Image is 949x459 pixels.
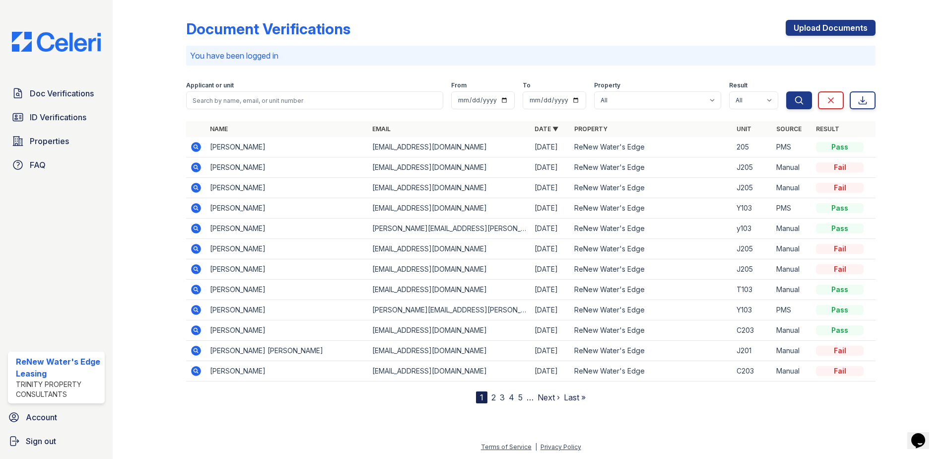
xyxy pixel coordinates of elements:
td: ReNew Water's Edge [570,300,733,320]
td: ReNew Water's Edge [570,259,733,280]
td: Y103 [733,300,772,320]
p: You have been logged in [190,50,872,62]
td: [PERSON_NAME][EMAIL_ADDRESS][PERSON_NAME][PERSON_NAME][DOMAIN_NAME] [368,219,531,239]
td: [PERSON_NAME] [206,198,368,219]
td: [DATE] [531,198,570,219]
a: 4 [509,392,514,402]
div: | [535,443,537,451]
td: [EMAIL_ADDRESS][DOMAIN_NAME] [368,198,531,219]
td: Manual [772,341,812,361]
td: [PERSON_NAME] [206,300,368,320]
td: [PERSON_NAME] [206,157,368,178]
input: Search by name, email, or unit number [186,91,443,109]
label: Applicant or unit [186,81,234,89]
a: Properties [8,131,105,151]
button: Sign out [4,431,109,451]
div: Pass [816,285,864,295]
iframe: chat widget [907,419,939,449]
td: Manual [772,219,812,239]
div: Pass [816,203,864,213]
td: [EMAIL_ADDRESS][DOMAIN_NAME] [368,137,531,157]
td: [EMAIL_ADDRESS][DOMAIN_NAME] [368,280,531,300]
div: Pass [816,305,864,315]
td: ReNew Water's Edge [570,341,733,361]
td: ReNew Water's Edge [570,178,733,198]
a: Name [210,125,228,133]
td: [DATE] [531,280,570,300]
div: Pass [816,224,864,233]
td: PMS [772,300,812,320]
td: Y103 [733,198,772,219]
td: [PERSON_NAME] [206,280,368,300]
td: [DATE] [531,341,570,361]
span: … [527,391,534,403]
td: ReNew Water's Edge [570,239,733,259]
div: ReNew Water's Edge Leasing [16,356,101,380]
td: [PERSON_NAME] [206,219,368,239]
a: Unit [737,125,751,133]
td: C203 [733,320,772,341]
span: Account [26,411,57,423]
td: ReNew Water's Edge [570,137,733,157]
div: Fail [816,264,864,274]
td: Manual [772,259,812,280]
td: J205 [733,178,772,198]
td: [PERSON_NAME] [206,137,368,157]
td: ReNew Water's Edge [570,198,733,219]
img: CE_Logo_Blue-a8612792a0a2168367f1c8372b55b34899dd931a85d93a1a3d3e32e68fde9ad4.png [4,32,109,52]
div: Fail [816,183,864,193]
td: [PERSON_NAME] [206,178,368,198]
td: J201 [733,341,772,361]
td: ReNew Water's Edge [570,157,733,178]
td: ReNew Water's Edge [570,361,733,382]
a: Result [816,125,839,133]
td: [EMAIL_ADDRESS][DOMAIN_NAME] [368,157,531,178]
td: [PERSON_NAME] [PERSON_NAME] [206,341,368,361]
a: Next › [538,392,560,402]
td: [PERSON_NAME] [206,361,368,382]
span: Sign out [26,435,56,447]
a: Date ▼ [535,125,558,133]
td: [EMAIL_ADDRESS][DOMAIN_NAME] [368,259,531,280]
td: [DATE] [531,320,570,341]
td: Manual [772,239,812,259]
div: Document Verifications [186,20,350,38]
td: [EMAIL_ADDRESS][DOMAIN_NAME] [368,320,531,341]
a: Email [372,125,391,133]
td: [PERSON_NAME][EMAIL_ADDRESS][PERSON_NAME][PERSON_NAME][DOMAIN_NAME] [368,300,531,320]
div: Fail [816,366,864,376]
td: Manual [772,361,812,382]
td: [DATE] [531,361,570,382]
td: y103 [733,219,772,239]
td: [EMAIL_ADDRESS][DOMAIN_NAME] [368,178,531,198]
td: PMS [772,137,812,157]
div: Trinity Property Consultants [16,380,101,399]
td: ReNew Water's Edge [570,280,733,300]
td: Manual [772,157,812,178]
a: ID Verifications [8,107,105,127]
span: Properties [30,135,69,147]
td: [PERSON_NAME] [206,259,368,280]
label: Property [594,81,620,89]
label: To [523,81,531,89]
a: Upload Documents [786,20,876,36]
td: ReNew Water's Edge [570,320,733,341]
td: [EMAIL_ADDRESS][DOMAIN_NAME] [368,239,531,259]
td: [EMAIL_ADDRESS][DOMAIN_NAME] [368,361,531,382]
a: Terms of Service [481,443,532,451]
td: PMS [772,198,812,219]
td: J205 [733,157,772,178]
td: [DATE] [531,178,570,198]
div: Pass [816,142,864,152]
td: Manual [772,320,812,341]
span: ID Verifications [30,111,86,123]
td: [DATE] [531,157,570,178]
div: Fail [816,346,864,356]
div: 1 [476,391,487,403]
td: T103 [733,280,772,300]
div: Pass [816,325,864,335]
a: Source [776,125,802,133]
td: ReNew Water's Edge [570,219,733,239]
td: [DATE] [531,300,570,320]
td: [DATE] [531,239,570,259]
